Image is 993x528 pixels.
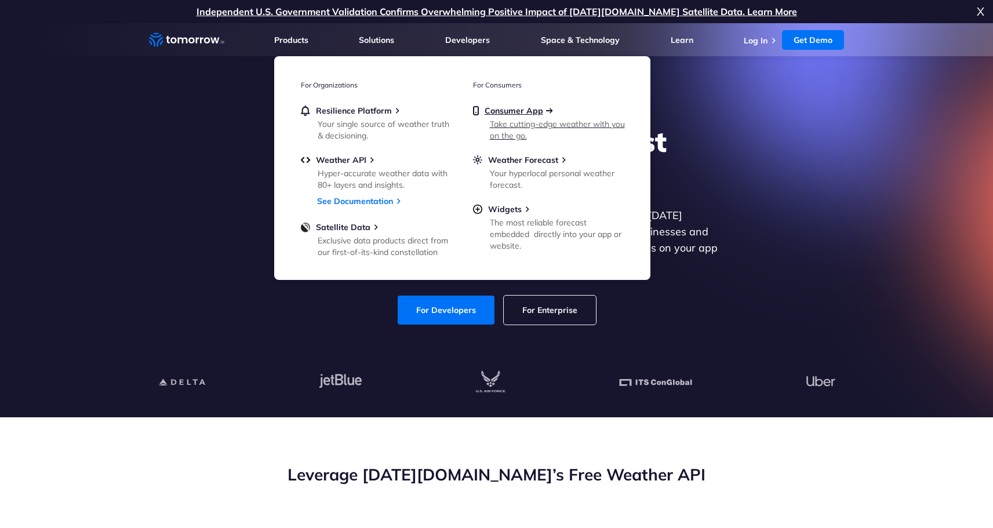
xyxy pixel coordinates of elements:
[490,167,625,191] div: Your hyperlocal personal weather forecast.
[274,35,308,45] a: Products
[318,118,453,141] div: Your single source of weather truth & decisioning.
[473,105,624,139] a: Consumer AppTake cutting-edge weather with you on the go.
[488,204,522,214] span: Widgets
[504,296,596,325] a: For Enterprise
[316,155,366,165] span: Weather API
[301,155,310,165] img: api.svg
[316,222,370,232] span: Satellite Data
[301,155,452,188] a: Weather APIHyper-accurate weather data with 80+ layers and insights.
[197,6,797,17] a: Independent U.S. Government Validation Confirms Overwhelming Positive Impact of [DATE][DOMAIN_NAM...
[273,124,721,194] h1: Explore the World’s Best Weather API
[316,105,392,116] span: Resilience Platform
[318,235,453,258] div: Exclusive data products direct from our first-of-its-kind constellation
[149,31,224,49] a: Home link
[398,296,494,325] a: For Developers
[488,155,558,165] span: Weather Forecast
[473,81,624,89] h3: For Consumers
[671,35,693,45] a: Learn
[359,35,394,45] a: Solutions
[744,35,768,46] a: Log In
[473,155,482,165] img: sun.svg
[473,204,482,214] img: plus-circle.svg
[541,35,620,45] a: Space & Technology
[782,30,844,50] a: Get Demo
[301,222,452,256] a: Satellite DataExclusive data products direct from our first-of-its-kind constellation
[473,155,624,188] a: Weather ForecastYour hyperlocal personal weather forecast.
[473,105,479,116] img: mobile.svg
[301,105,310,116] img: bell.svg
[445,35,490,45] a: Developers
[473,204,624,249] a: WidgetsThe most reliable forecast embedded directly into your app or website.
[317,196,393,206] a: See Documentation
[490,217,625,252] div: The most reliable forecast embedded directly into your app or website.
[301,222,310,232] img: satellite-data-menu.png
[301,105,452,139] a: Resilience PlatformYour single source of weather truth & decisioning.
[318,167,453,191] div: Hyper-accurate weather data with 80+ layers and insights.
[273,207,721,272] p: Get reliable and precise weather data through our free API. Count on [DATE][DOMAIN_NAME] for quic...
[149,464,845,486] h2: Leverage [DATE][DOMAIN_NAME]’s Free Weather API
[485,105,543,116] span: Consumer App
[490,118,625,141] div: Take cutting-edge weather with you on the go.
[301,81,452,89] h3: For Organizations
